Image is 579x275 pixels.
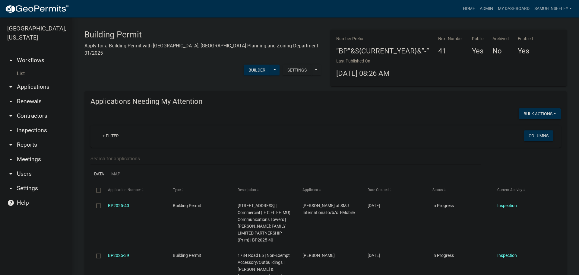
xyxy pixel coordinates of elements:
i: arrow_drop_down [7,127,14,134]
span: 07/29/2025 [368,253,380,258]
h4: Yes [518,47,533,56]
span: Type [173,188,181,192]
datatable-header-cell: Type [167,183,232,197]
a: Map [108,165,124,183]
i: arrow_drop_up [7,57,14,64]
button: Settings [283,65,312,75]
p: Enabled [518,36,533,42]
span: Kelly Shorts of SMJ International o/b/o T-Mobile [302,203,355,215]
a: My Dashboard [495,3,532,14]
span: 08/06/2025 [368,203,380,208]
i: arrow_drop_down [7,98,14,105]
span: Description [238,188,256,192]
span: Application Number [108,188,141,192]
datatable-header-cell: Select [90,183,102,197]
i: arrow_drop_down [7,170,14,177]
a: BP2025-39 [108,253,129,258]
a: Home [460,3,477,14]
datatable-header-cell: Application Number [102,183,167,197]
button: Builder [244,65,270,75]
i: arrow_drop_down [7,112,14,120]
a: Admin [477,3,495,14]
datatable-header-cell: Date Created [362,183,426,197]
i: arrow_drop_down [7,185,14,192]
i: arrow_drop_down [7,83,14,91]
p: Next Number [438,36,463,42]
i: arrow_drop_down [7,141,14,149]
a: BP2025-40 [108,203,129,208]
p: Number Prefix [336,36,429,42]
button: Columns [524,130,553,141]
span: [DATE] 08:26 AM [336,69,390,78]
a: SamuelNSeeley [532,3,574,14]
a: Inspection [497,203,517,208]
a: + Filter [98,130,124,141]
p: Public [472,36,483,42]
span: Applicant [302,188,318,192]
span: Building Permit [173,203,201,208]
span: 3332 Road U | Commercial (IF C FL FH MU) Communications Towers | GUNKEL, HOWARD G; FAMILY LIMITED... [238,203,290,242]
h4: No [492,47,509,56]
h4: Applications Needing My Attention [90,97,561,106]
datatable-header-cell: Applicant [297,183,362,197]
i: arrow_drop_down [7,156,14,163]
p: Archived [492,36,509,42]
span: Date Created [368,188,389,192]
a: Inspection [497,253,517,258]
a: Data [90,165,108,183]
p: Last Published On [336,58,390,64]
span: In Progress [432,253,454,258]
span: Reese Johnson [302,253,335,258]
input: Search for applications [90,152,481,165]
button: Bulk Actions [519,108,561,119]
datatable-header-cell: Status [427,183,492,197]
span: Status [432,188,443,192]
p: Apply for a Building Permit with [GEOGRAPHIC_DATA], [GEOGRAPHIC_DATA] Planning and Zoning Departm... [84,42,321,57]
h4: “BP”&${CURRENT_YEAR}&”-” [336,47,429,56]
span: In Progress [432,203,454,208]
datatable-header-cell: Description [232,183,297,197]
datatable-header-cell: Current Activity [492,183,556,197]
h4: 41 [438,47,463,56]
i: help [7,199,14,206]
h3: Building Permit [84,30,321,40]
h4: Yes [472,47,483,56]
span: Current Activity [497,188,522,192]
span: Building Permit [173,253,201,258]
